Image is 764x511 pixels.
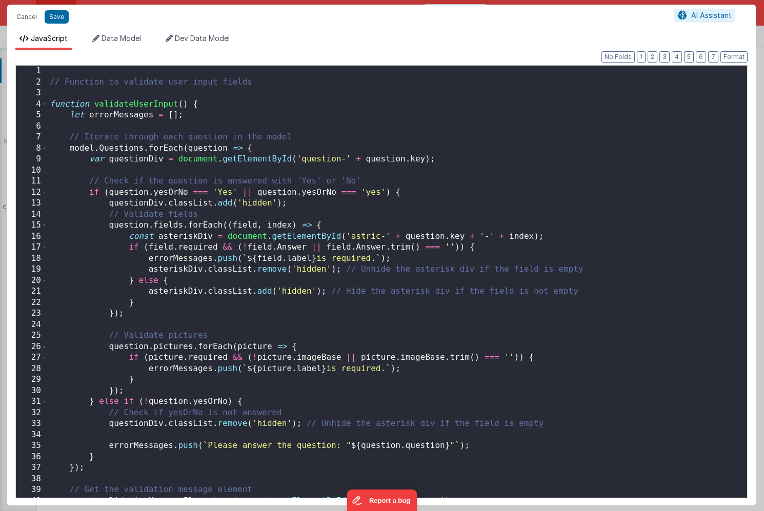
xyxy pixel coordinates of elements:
div: 11 [16,176,48,187]
span: AI Assistant [691,11,732,19]
button: 1 [637,51,646,63]
div: 33 [16,418,48,430]
div: 2 [16,77,48,88]
button: Cancel [11,10,42,24]
div: 14 [16,209,48,220]
div: 9 [16,154,48,165]
button: 3 [659,51,670,63]
button: Save [45,10,69,24]
div: 22 [16,297,48,309]
div: 35 [16,440,48,452]
div: 21 [16,286,48,297]
div: 36 [16,452,48,463]
div: 38 [16,474,48,485]
div: 6 [16,121,48,132]
div: 1 [16,66,48,77]
div: 39 [16,484,48,496]
div: 26 [16,341,48,353]
span: Dev Data Model [175,34,230,43]
div: 25 [16,330,48,341]
div: 10 [16,165,48,176]
div: 27 [16,352,48,363]
div: 28 [16,363,48,375]
iframe: Marker.io feedback button [347,489,417,511]
div: 12 [16,187,48,198]
div: 17 [16,242,48,253]
div: 23 [16,308,48,319]
button: 5 [684,51,694,63]
div: 24 [16,319,48,331]
button: AI Assistant [674,9,735,22]
button: 2 [648,51,657,63]
div: 40 [16,496,48,507]
button: No Folds [601,51,635,63]
div: 5 [16,110,48,121]
div: 13 [16,198,48,209]
span: Data Model [102,34,141,43]
div: 16 [16,231,48,242]
button: Format [720,51,748,63]
button: 6 [696,51,706,63]
div: 30 [16,385,48,397]
div: 31 [16,396,48,407]
div: 34 [16,430,48,441]
div: 37 [16,462,48,474]
div: 32 [16,407,48,419]
button: 7 [708,51,718,63]
button: 4 [672,51,682,63]
div: 4 [16,99,48,110]
div: 15 [16,220,48,231]
div: 3 [16,88,48,99]
div: 19 [16,264,48,275]
div: 20 [16,275,48,287]
div: 7 [16,132,48,143]
span: JavaScript [31,34,68,43]
div: 18 [16,253,48,264]
div: 8 [16,143,48,154]
div: 29 [16,374,48,385]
